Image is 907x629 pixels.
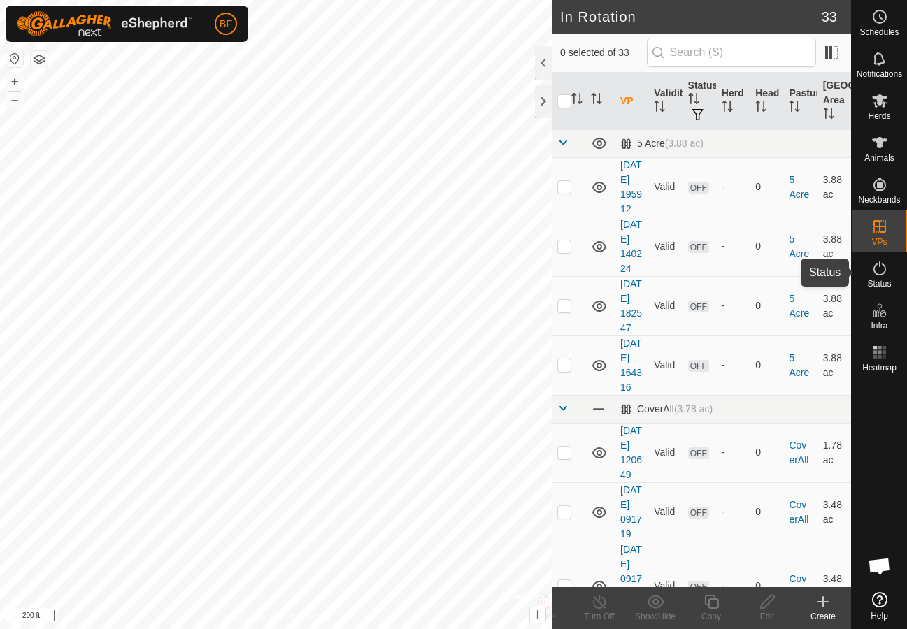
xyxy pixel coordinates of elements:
[852,586,907,626] a: Help
[857,70,902,78] span: Notifications
[648,423,682,482] td: Valid
[620,484,642,540] a: [DATE] 091719
[615,73,648,130] th: VP
[823,110,834,121] p-sorticon: Activate to sort
[789,573,808,599] a: CoverAll
[750,335,783,395] td: 0
[864,154,894,162] span: Animals
[17,11,192,36] img: Gallagher Logo
[817,482,851,542] td: 3.48 ac
[6,73,23,90] button: +
[688,507,709,519] span: OFF
[789,293,809,319] a: 5 Acre
[536,609,539,621] span: i
[817,157,851,217] td: 3.88 ac
[627,610,683,623] div: Show/Hide
[789,499,808,525] a: CoverAll
[683,610,739,623] div: Copy
[688,301,709,312] span: OFF
[722,445,744,460] div: -
[220,17,232,31] span: BF
[620,425,642,480] a: [DATE] 120649
[755,103,766,114] p-sorticon: Activate to sort
[750,423,783,482] td: 0
[620,544,642,628] a: [DATE] 091719-VP001
[862,363,897,372] span: Heatmap
[648,157,682,217] td: Valid
[789,103,800,114] p-sorticon: Activate to sort
[648,335,682,395] td: Valid
[648,276,682,335] td: Valid
[795,610,851,623] div: Create
[560,45,647,60] span: 0 selected of 33
[620,138,704,150] div: 5 Acre
[571,95,583,106] p-sorticon: Activate to sort
[571,610,627,623] div: Turn Off
[822,6,837,27] span: 33
[789,352,809,378] a: 5 Acre
[688,95,699,106] p-sorticon: Activate to sort
[620,278,642,333] a: [DATE] 182547
[620,159,642,215] a: [DATE] 195912
[817,423,851,482] td: 1.78 ac
[871,321,887,330] span: Infra
[290,611,331,623] a: Contact Us
[722,180,744,194] div: -
[683,73,716,130] th: Status
[722,358,744,373] div: -
[6,92,23,108] button: –
[591,95,602,106] p-sorticon: Activate to sort
[220,611,273,623] a: Privacy Policy
[858,196,900,204] span: Neckbands
[789,233,809,259] a: 5 Acre
[688,360,709,372] span: OFF
[789,174,809,200] a: 5 Acre
[688,447,709,459] span: OFF
[620,338,642,393] a: [DATE] 164316
[648,482,682,542] td: Valid
[665,138,704,149] span: (3.88 ac)
[817,217,851,276] td: 3.88 ac
[750,73,783,130] th: Head
[871,612,888,620] span: Help
[716,73,750,130] th: Herd
[688,581,709,593] span: OFF
[783,73,817,130] th: Pasture
[31,51,48,68] button: Map Layers
[817,73,851,130] th: [GEOGRAPHIC_DATA] Area
[654,103,665,114] p-sorticon: Activate to sort
[530,607,545,623] button: i
[789,440,808,465] a: CoverAll
[674,403,713,414] span: (3.78 ac)
[722,298,744,313] div: -
[688,182,709,194] span: OFF
[648,73,682,130] th: Validity
[688,241,709,253] span: OFF
[722,505,744,519] div: -
[750,217,783,276] td: 0
[750,482,783,542] td: 0
[867,280,891,288] span: Status
[739,610,795,623] div: Edit
[817,276,851,335] td: 3.88 ac
[620,219,642,274] a: [DATE] 140224
[6,50,23,67] button: Reset Map
[620,403,713,415] div: CoverAll
[722,579,744,593] div: -
[750,157,783,217] td: 0
[560,8,822,25] h2: In Rotation
[647,38,816,67] input: Search (S)
[859,545,901,587] div: Open chat
[871,238,887,246] span: VPs
[722,239,744,254] div: -
[817,335,851,395] td: 3.88 ac
[868,112,890,120] span: Herds
[859,28,899,36] span: Schedules
[750,276,783,335] td: 0
[722,103,733,114] p-sorticon: Activate to sort
[648,217,682,276] td: Valid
